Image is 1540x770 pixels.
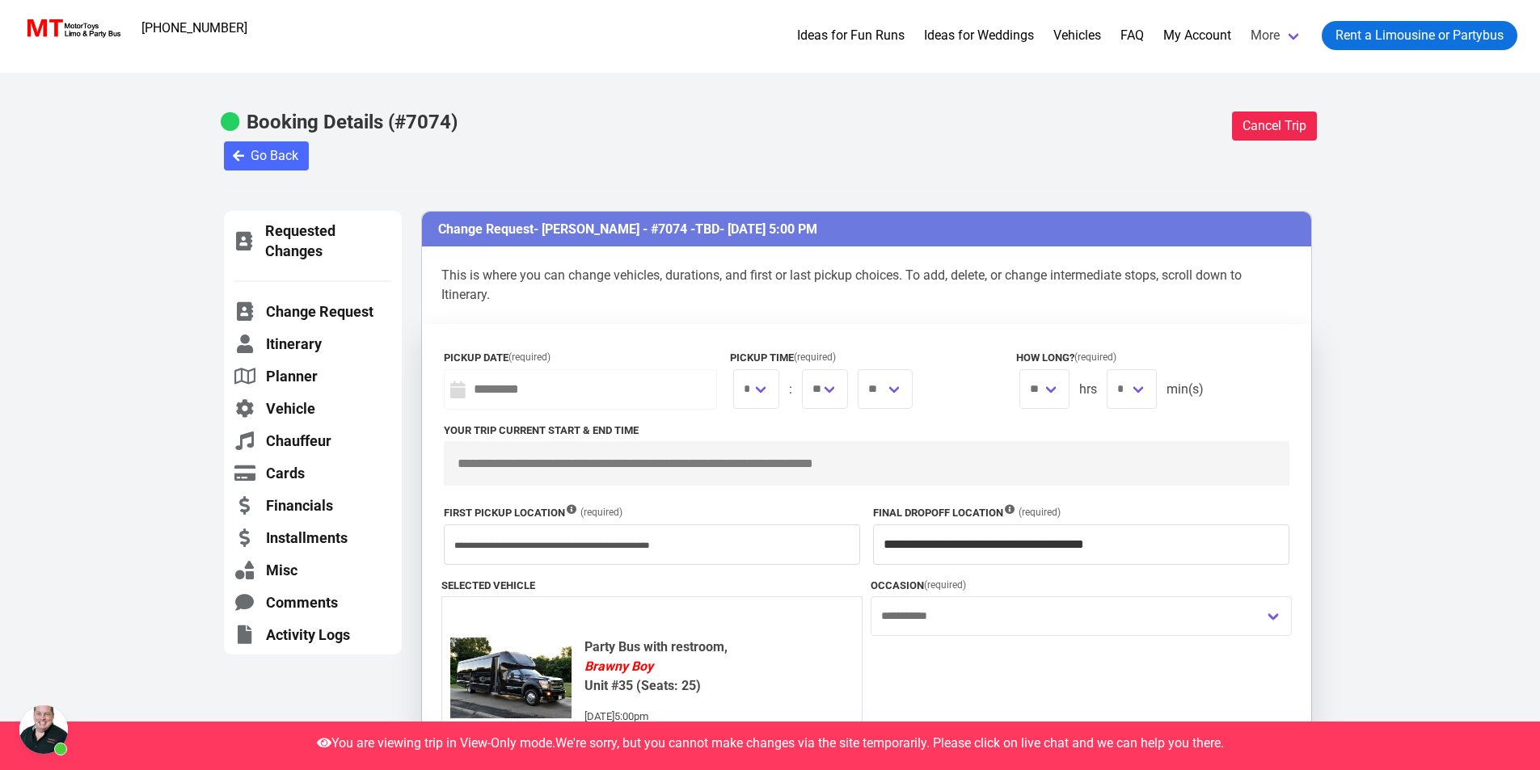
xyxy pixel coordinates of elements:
a: Requested Changes [234,221,392,261]
span: We're sorry, but you cannot make changes via the site temporarily. Please click on live chat and ... [555,735,1224,751]
a: Vehicle [234,398,392,419]
label: First Pickup Location [444,505,860,521]
a: Comments [234,592,392,612]
img: MotorToys Logo [23,17,122,40]
a: Misc [234,560,392,580]
a: Activity Logs [234,625,392,645]
h3: Change Request [422,212,1311,246]
button: Cancel Trip [1232,112,1317,141]
span: (required) [1019,505,1061,520]
span: We are sorry, you can no longer make changes in Pickup Time, as it is too close to the date and t... [733,369,779,410]
a: Itinerary [234,334,392,354]
span: TBD [695,221,719,237]
span: We are sorry, you can no longer make changes in Duration, as it is too close to the date and time... [1019,369,1070,410]
a: Planner [234,366,392,386]
span: - [PERSON_NAME] - #7074 - - [DATE] 5:00 PM [534,221,817,237]
span: : [789,369,792,410]
a: Chauffeur [234,431,392,451]
label: Selected Vehicle [441,578,863,594]
span: Cancel Trip [1243,116,1306,136]
a: Vehicles [1053,26,1101,45]
label: Occasion [871,578,1292,594]
a: FAQ [1120,26,1144,45]
a: Ideas for Fun Runs [797,26,905,45]
span: We are sorry, you can no longer make changes in Duration, as it is too close to the date and time... [1107,369,1157,410]
div: We are sorry, you can no longer make changes in Pickup Location, as it is too close to the date a... [444,505,860,565]
span: (required) [580,505,622,520]
span: We are sorry, you can no longer make changes in Pickup Time, as it is too close to the date and t... [802,369,848,410]
b: Booking Details (#7074) [247,111,458,133]
span: (required) [794,350,836,364]
a: Change Request [234,301,392,322]
span: We are sorry, you can no longer make changes in Pickup Time, as it is too close to the date and t... [858,369,913,410]
label: Pickup Time [730,350,1003,366]
b: Party Bus with restroom, Unit #35 (Seats: 25) [584,639,854,693]
label: How long? [1016,350,1289,366]
div: We are sorry, you can no longer make changes in Occasion, as it is too close to the date and time... [871,596,1292,636]
span: (required) [508,350,551,364]
div: [DATE]5:00pm [584,709,854,725]
span: min(s) [1167,369,1204,410]
button: Go Back [224,141,309,170]
span: Go Back [251,146,298,166]
a: Rent a Limousine or Partybus [1322,21,1517,50]
label: Final Dropoff Location [873,505,1289,521]
div: We are sorry, you can no longer make changes in Dropoff Location, as it is too close to the date ... [873,505,1289,565]
em: Brawny Boy [584,658,653,674]
a: Open chat [19,705,68,754]
a: More [1241,15,1312,57]
label: Your trip current start & end time [444,423,1289,439]
a: [PHONE_NUMBER] [132,12,257,44]
a: Ideas for Weddings [924,26,1034,45]
span: Rent a Limousine or Partybus [1335,26,1504,45]
span: (required) [924,579,966,591]
a: Financials [234,495,392,515]
a: Cards [234,463,392,483]
a: Installments [234,528,392,548]
p: This is where you can change vehicles, durations, and first or last pickup choices. To add, delet... [422,246,1311,324]
a: My Account [1163,26,1231,45]
span: (required) [1074,350,1116,364]
span: hrs [1079,369,1097,410]
label: Pickup Date [444,350,717,366]
img: 35%2001.jpg [450,637,572,718]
